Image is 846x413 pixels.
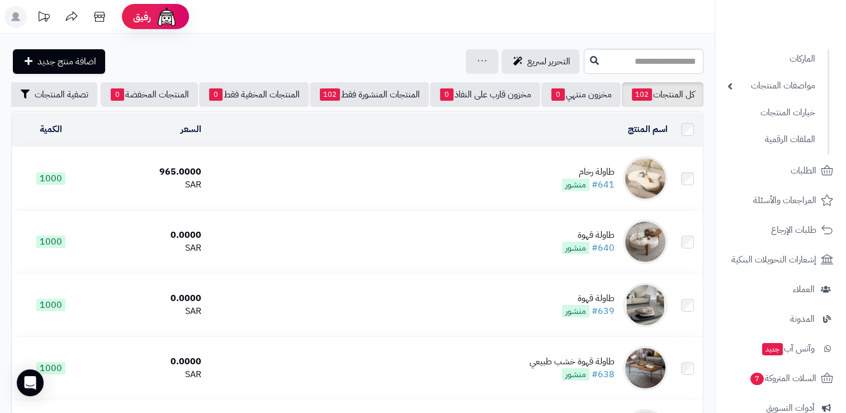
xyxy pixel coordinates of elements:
a: الملفات الرقمية [722,128,821,152]
a: اسم المنتج [628,123,668,136]
span: 1000 [36,236,65,248]
a: التحرير لسريع [502,49,579,74]
a: المراجعات والأسئلة [722,187,839,214]
a: مخزون قارب على النفاذ0 [430,82,540,107]
a: العملاء [722,276,839,303]
img: طاولة قهوة [623,219,668,264]
a: السلات المتروكة7 [722,365,839,392]
span: 102 [632,88,652,101]
a: الكمية [40,123,62,136]
a: مواصفات المنتجات [722,74,821,98]
div: 0.0000 [94,292,201,305]
a: تحديثات المنصة [30,6,58,31]
span: منشور [562,242,589,254]
a: الطلبات [722,157,839,184]
span: 102 [320,88,340,101]
img: logo-2.png [770,21,835,45]
a: الماركات [722,47,821,71]
button: تصفية المنتجات [9,82,97,107]
a: المدونة [722,306,839,332]
a: المنتجات المخفية فقط0 [199,82,309,107]
span: 0 [440,88,453,101]
a: خيارات المنتجات [722,101,821,125]
div: Open Intercom Messenger [17,369,44,396]
span: تصفية المنتجات [35,88,88,101]
img: طاولة قهوة خشب طبيعي [623,346,668,391]
span: إشعارات التحويلات البنكية [731,252,816,267]
span: منشور [562,179,589,191]
a: وآتس آبجديد [722,335,839,362]
a: المنتجات المنشورة فقط102 [310,82,429,107]
a: #640 [592,241,615,255]
div: 965.0000 [94,166,201,179]
span: منشور [562,368,589,381]
span: 7 [750,372,764,385]
a: كل المنتجات102 [622,82,703,107]
img: ai-face.png [155,6,178,28]
img: طاولة قهوة [623,283,668,327]
span: وآتس آب [761,341,815,356]
span: رفيق [133,10,151,24]
span: الطلبات [791,163,816,179]
div: SAR [94,368,201,381]
div: SAR [94,179,201,191]
a: #641 [592,178,615,191]
div: 0.0000 [94,229,201,242]
span: طلبات الإرجاع [771,222,816,238]
span: منشور [562,305,589,317]
a: المنتجات المخفضة0 [101,82,198,107]
span: 1000 [36,299,65,311]
span: التحرير لسريع [527,55,570,68]
img: طاولة رخام [623,156,668,201]
span: 0 [551,88,565,101]
div: SAR [94,305,201,318]
div: طاولة قهوة خشب طبيعي [530,355,615,368]
div: طاولة قهوة [562,229,615,242]
span: 0 [209,88,223,101]
a: #639 [592,304,615,318]
a: مخزون منتهي0 [541,82,621,107]
div: طاولة قهوة [562,292,615,305]
div: 0.0000 [94,355,201,368]
span: جديد [762,343,783,355]
a: اضافة منتج جديد [13,49,105,74]
span: العملاء [793,281,815,297]
a: #638 [592,368,615,381]
span: السلات المتروكة [749,370,816,386]
a: طلبات الإرجاع [722,217,839,243]
div: طاولة رخام [562,166,615,179]
span: المدونة [790,311,815,327]
a: إشعارات التحويلات البنكية [722,246,839,273]
span: المراجعات والأسئلة [753,193,816,208]
a: السعر [180,123,201,136]
span: اضافة منتج جديد [37,55,96,68]
div: SAR [94,242,201,255]
span: 1000 [36,172,65,185]
span: 1000 [36,362,65,374]
span: 0 [111,88,124,101]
